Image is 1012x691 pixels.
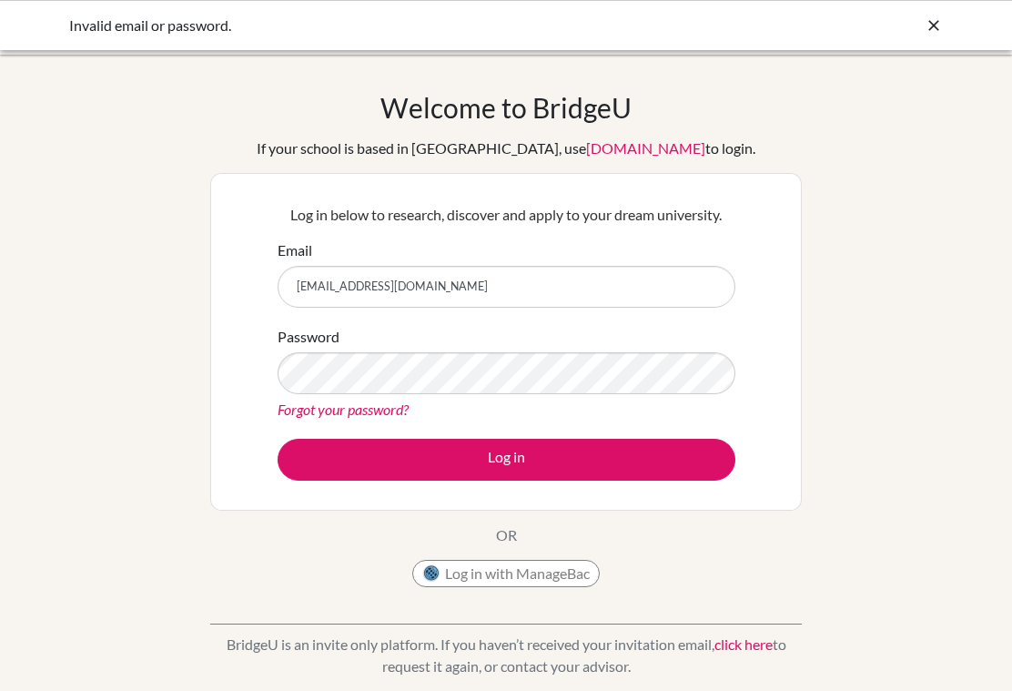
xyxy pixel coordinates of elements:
label: Password [278,326,339,348]
p: Log in below to research, discover and apply to your dream university. [278,204,735,226]
div: If your school is based in [GEOGRAPHIC_DATA], use to login. [257,137,755,159]
p: OR [496,524,517,546]
label: Email [278,239,312,261]
button: Log in with ManageBac [412,560,600,587]
p: BridgeU is an invite only platform. If you haven’t received your invitation email, to request it ... [210,634,802,677]
a: click here [714,635,773,653]
h1: Welcome to BridgeU [380,91,632,124]
div: Invalid email or password. [69,15,670,36]
a: Forgot your password? [278,401,409,418]
button: Log in [278,439,735,481]
a: [DOMAIN_NAME] [586,139,705,157]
